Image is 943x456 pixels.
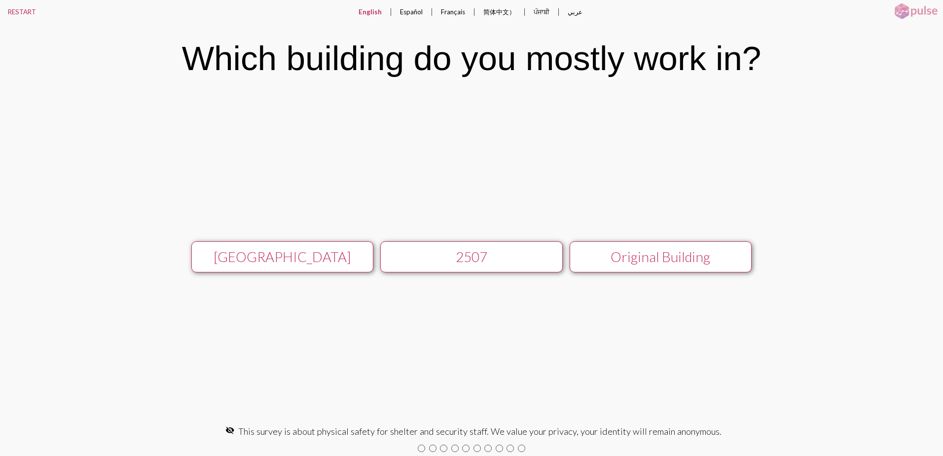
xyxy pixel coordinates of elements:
[238,426,722,437] span: This survey is about physical safety for shelter and security staff. We value your privacy, your ...
[891,2,941,20] img: pulsehorizontalsmall.png
[380,241,563,272] button: 2507
[182,38,762,78] div: Which building do you mostly work in?
[390,249,553,265] div: 2507
[579,249,742,265] div: Original Building
[201,249,364,265] div: [GEOGRAPHIC_DATA]
[570,241,752,272] button: Original Building
[225,426,234,435] mat-icon: visibility_off
[191,241,374,272] button: [GEOGRAPHIC_DATA]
